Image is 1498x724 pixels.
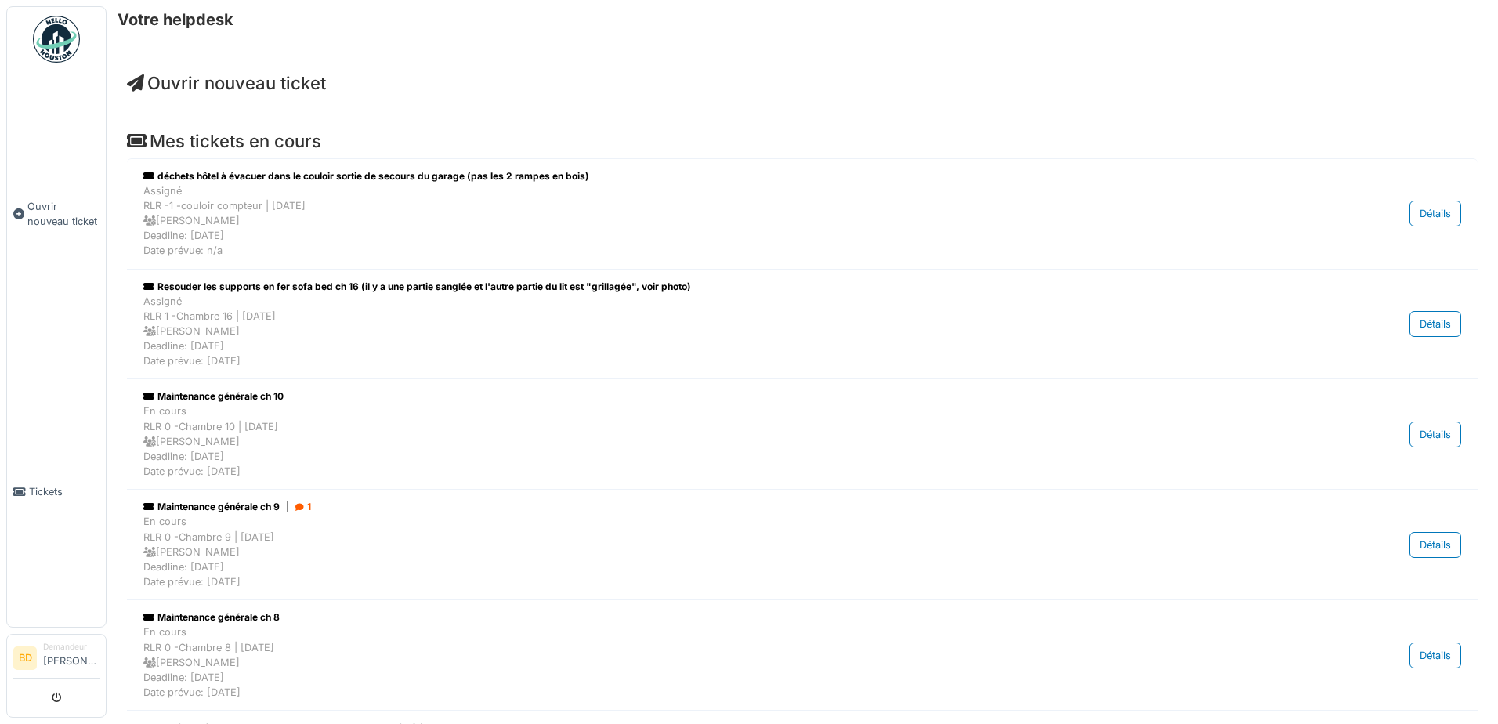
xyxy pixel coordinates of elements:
[143,500,1269,514] div: Maintenance générale ch 9
[139,496,1465,593] a: Maintenance générale ch 9| 1 En coursRLR 0 -Chambre 9 | [DATE] [PERSON_NAME]Deadline: [DATE]Date ...
[27,199,100,229] span: Ouvrir nouveau ticket
[143,169,1269,183] div: déchets hôtel à évacuer dans le couloir sortie de secours du garage (pas les 2 rampes en bois)
[143,183,1269,259] div: Assigné RLR -1 -couloir compteur | [DATE] [PERSON_NAME] Deadline: [DATE] Date prévue: n/a
[7,357,106,627] a: Tickets
[127,131,1478,151] h4: Mes tickets en cours
[1409,643,1461,668] div: Détails
[139,386,1465,483] a: Maintenance générale ch 10 En coursRLR 0 -Chambre 10 | [DATE] [PERSON_NAME]Deadline: [DATE]Date p...
[43,641,100,653] div: Demandeur
[143,389,1269,404] div: Maintenance générale ch 10
[139,276,1465,373] a: Resouder les supports en fer sofa bed ch 16 (il y a une partie sanglée et l'autre partie du lit e...
[1409,532,1461,558] div: Détails
[143,624,1269,700] div: En cours RLR 0 -Chambre 8 | [DATE] [PERSON_NAME] Deadline: [DATE] Date prévue: [DATE]
[33,16,80,63] img: Badge_color-CXgf-gQk.svg
[139,165,1465,262] a: déchets hôtel à évacuer dans le couloir sortie de secours du garage (pas les 2 rampes en bois) As...
[143,294,1269,369] div: Assigné RLR 1 -Chambre 16 | [DATE] [PERSON_NAME] Deadline: [DATE] Date prévue: [DATE]
[13,641,100,679] a: BD Demandeur[PERSON_NAME]
[127,73,326,93] a: Ouvrir nouveau ticket
[43,641,100,675] li: [PERSON_NAME]
[118,10,233,29] h6: Votre helpdesk
[7,71,106,357] a: Ouvrir nouveau ticket
[1409,311,1461,337] div: Détails
[143,514,1269,589] div: En cours RLR 0 -Chambre 9 | [DATE] [PERSON_NAME] Deadline: [DATE] Date prévue: [DATE]
[13,646,37,670] li: BD
[295,500,311,514] div: 1
[29,484,100,499] span: Tickets
[139,606,1465,704] a: Maintenance générale ch 8 En coursRLR 0 -Chambre 8 | [DATE] [PERSON_NAME]Deadline: [DATE]Date pré...
[286,500,289,514] span: |
[143,610,1269,624] div: Maintenance générale ch 8
[1409,201,1461,226] div: Détails
[143,404,1269,479] div: En cours RLR 0 -Chambre 10 | [DATE] [PERSON_NAME] Deadline: [DATE] Date prévue: [DATE]
[1409,422,1461,447] div: Détails
[143,280,1269,294] div: Resouder les supports en fer sofa bed ch 16 (il y a une partie sanglée et l'autre partie du lit e...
